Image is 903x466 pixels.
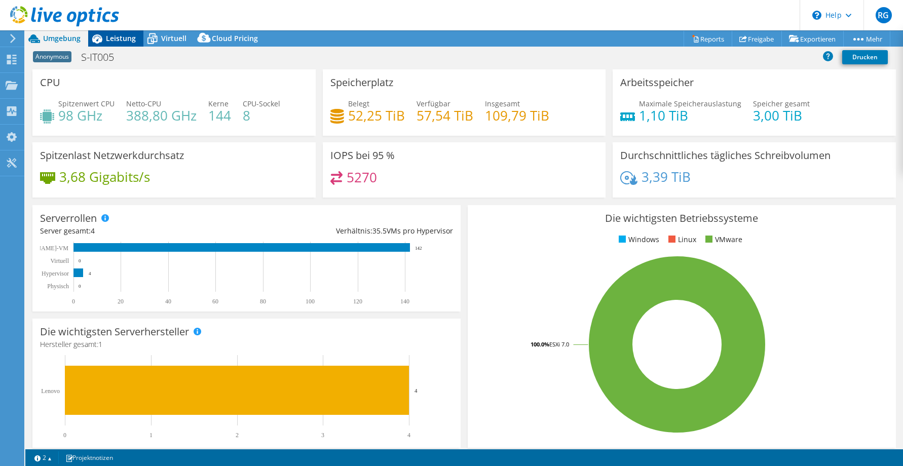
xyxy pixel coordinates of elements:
text: Virtuell [50,257,69,264]
h4: 3,68 Gigabits/s [59,171,150,182]
tspan: ESXi 7.0 [549,340,569,348]
h4: 109,79 TiB [485,110,549,121]
a: Exportieren [781,31,844,47]
svg: \n [812,11,821,20]
span: 35.5 [372,226,387,236]
text: 4 [415,387,418,394]
h4: 388,80 GHz [126,110,197,121]
text: 0 [79,258,81,263]
text: 100 [306,298,315,305]
tspan: 100.0% [531,340,549,348]
a: Mehr [843,31,890,47]
h4: 1,10 TiB [639,110,741,121]
span: Speicher gesamt [753,99,810,108]
h3: Durchschnittliches tägliches Schreibvolumen [620,150,831,161]
li: Linux [666,234,696,245]
h3: IOPS bei 95 % [330,150,395,161]
span: Cloud Pricing [212,33,258,43]
h3: Die wichtigsten Betriebssysteme [475,213,888,224]
text: 1 [149,432,153,439]
text: 20 [118,298,124,305]
div: Server gesamt: [40,225,246,237]
text: 4 [407,432,410,439]
span: Netto-CPU [126,99,161,108]
h4: 3,00 TiB [753,110,810,121]
li: VMware [703,234,742,245]
li: Windows [616,234,659,245]
span: Anonymous [33,51,71,62]
h4: 5270 [347,172,377,183]
h4: 52,25 TiB [348,110,405,121]
text: Hypervisor [42,270,69,277]
text: 120 [353,298,362,305]
text: 0 [63,432,66,439]
text: 4 [89,271,91,276]
span: Kerne [208,99,229,108]
h4: 57,54 TiB [417,110,473,121]
text: Physisch [47,283,69,290]
h4: Hersteller gesamt: [40,339,453,350]
div: Verhältnis: VMs pro Hypervisor [246,225,453,237]
text: 2 [236,432,239,439]
a: Reports [684,31,732,47]
span: Spitzenwert CPU [58,99,115,108]
text: 3 [321,432,324,439]
h4: 8 [243,110,280,121]
text: 140 [400,298,409,305]
span: Insgesamt [485,99,520,108]
h3: Spitzenlast Netzwerkdurchsatz [40,150,184,161]
h4: 144 [208,110,231,121]
text: 40 [165,298,171,305]
span: CPU-Sockel [243,99,280,108]
h3: Arbeitsspeicher [620,77,694,88]
h1: S-IT005 [77,52,130,63]
h3: Speicherplatz [330,77,393,88]
span: Leistung [106,33,136,43]
a: Projektnotizen [58,451,120,464]
span: Virtuell [161,33,186,43]
h3: CPU [40,77,60,88]
span: RG [876,7,892,23]
text: 60 [212,298,218,305]
h4: 98 GHz [58,110,115,121]
text: 0 [72,298,75,305]
span: 4 [91,226,95,236]
text: 80 [260,298,266,305]
text: 142 [415,246,422,251]
span: Belegt [348,99,369,108]
a: Freigabe [732,31,782,47]
span: Verfügbar [417,99,450,108]
h4: 3,39 TiB [642,171,691,182]
h3: Die wichtigsten Serverhersteller [40,326,189,337]
span: 1 [98,339,102,349]
span: Umgebung [43,33,81,43]
a: 2 [27,451,59,464]
h3: Serverrollen [40,213,97,224]
span: Maximale Speicherauslastung [639,99,741,108]
text: Lenovo [41,387,60,395]
a: Drucken [842,50,888,64]
text: 0 [79,284,81,289]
